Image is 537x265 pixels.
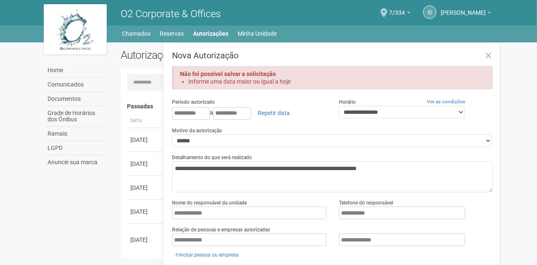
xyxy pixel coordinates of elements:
a: Grade de Horários dos Ônibus [46,106,108,127]
label: Detalhamento do que será realizado [172,154,252,161]
span: Igor Duarte Lordello [441,1,486,16]
label: Relação de pessoas e empresas autorizadas [172,226,270,234]
a: Minha Unidade [238,28,277,39]
label: Telefone do responsável [339,199,393,207]
img: logo.jpg [44,4,107,55]
h4: Passadas [127,103,487,110]
div: [DATE] [130,236,161,244]
a: Ver as condições [427,99,465,105]
div: [DATE] [130,160,161,168]
a: Ramais [46,127,108,141]
a: Reservas [160,28,184,39]
a: Incluir pessoa ou empresa [172,250,241,260]
a: [PERSON_NAME] [441,10,491,17]
span: O2 Corporate & Offices [121,8,221,20]
div: [DATE] [130,207,161,216]
a: Chamados [122,28,151,39]
span: 7/334 [389,1,405,16]
div: a [172,106,326,120]
a: Documentos [46,92,108,106]
h2: Autorizações [121,49,301,61]
div: [DATE] [130,184,161,192]
label: Motivo da autorização [172,127,222,134]
a: Repetir data [252,106,295,120]
li: Informe uma data maior ou igual a hoje [188,78,478,85]
label: Horário [339,98,356,106]
h3: Nova Autorização [172,51,493,60]
th: Data [127,114,165,128]
a: LGPD [46,141,108,155]
a: Home [46,63,108,78]
a: ID [423,5,436,19]
label: Período autorizado [172,98,215,106]
a: Anuncie sua marca [46,155,108,169]
div: [DATE] [130,136,161,144]
a: 7/334 [389,10,410,17]
a: Autorizações [193,28,229,39]
strong: Não foi possível salvar a solicitação [180,71,276,77]
label: Nome do responsável da unidade [172,199,247,207]
a: Comunicados [46,78,108,92]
